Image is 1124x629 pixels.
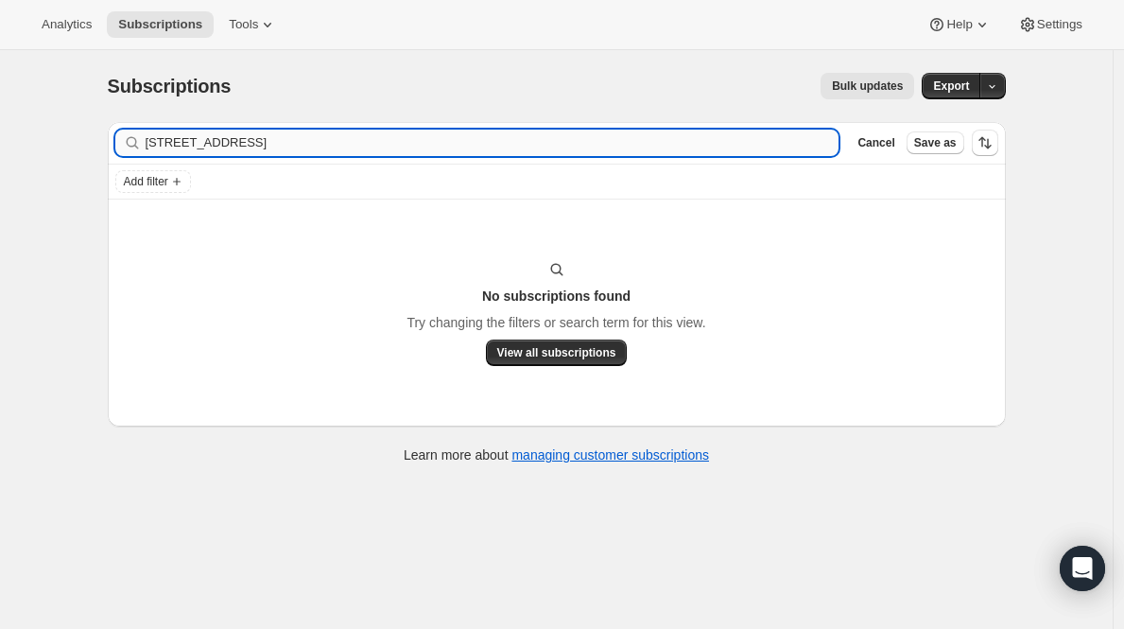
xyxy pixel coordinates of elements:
[486,340,628,366] button: View all subscriptions
[850,131,902,154] button: Cancel
[124,174,168,189] span: Add filter
[1007,11,1094,38] button: Settings
[821,73,914,99] button: Bulk updates
[217,11,288,38] button: Tools
[857,135,894,150] span: Cancel
[907,131,964,154] button: Save as
[42,17,92,32] span: Analytics
[1037,17,1082,32] span: Settings
[406,313,705,332] p: Try changing the filters or search term for this view.
[914,135,957,150] span: Save as
[30,11,103,38] button: Analytics
[146,130,839,156] input: Filter subscribers
[404,446,709,464] p: Learn more about
[972,130,998,156] button: Sort the results
[922,73,980,99] button: Export
[511,447,709,463] a: managing customer subscriptions
[108,76,232,96] span: Subscriptions
[115,170,191,193] button: Add filter
[916,11,1002,38] button: Help
[933,79,969,94] span: Export
[946,17,972,32] span: Help
[1060,546,1105,591] div: Open Intercom Messenger
[497,345,616,360] span: View all subscriptions
[482,287,631,306] h3: No subscriptions found
[118,17,202,32] span: Subscriptions
[832,79,903,94] span: Bulk updates
[229,17,258,32] span: Tools
[107,11,214,38] button: Subscriptions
